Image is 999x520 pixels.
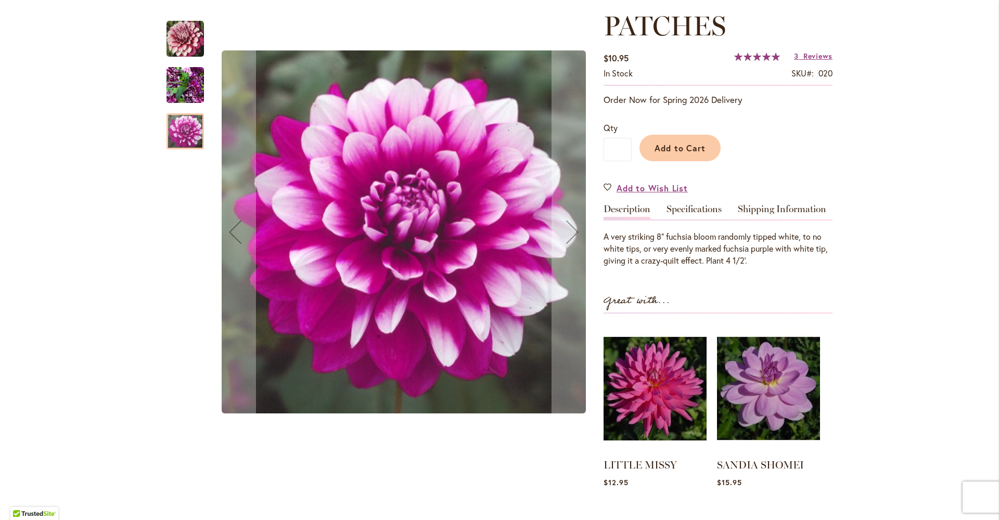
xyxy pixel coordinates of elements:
[604,324,707,453] img: LITTLE MISSY
[639,135,721,161] button: Add to Cart
[717,459,804,471] a: SANDIA SHOMEI
[667,204,722,219] a: Specifications
[604,182,688,194] a: Add to Wish List
[166,10,214,57] div: Patches
[8,483,37,512] iframe: Launch Accessibility Center
[617,182,688,194] span: Add to Wish List
[214,10,593,454] div: Patches
[794,51,799,61] span: 3
[166,103,204,149] div: Patches
[604,204,650,219] a: Description
[214,10,593,454] div: PatchesPatchesPatches
[604,231,832,267] div: A very striking 8" fuchsia bloom randomly tipped white, to no white tips, or very evenly marked f...
[604,94,832,106] p: Order Now for Spring 2026 Delivery
[166,60,204,110] img: Patches
[166,57,214,103] div: Patches
[604,122,618,133] span: Qty
[738,204,826,219] a: Shipping Information
[214,10,256,454] button: Previous
[794,51,832,61] a: 3 Reviews
[604,477,629,487] span: $12.95
[818,68,832,80] div: 020
[734,53,780,61] div: 100%
[803,51,832,61] span: Reviews
[214,10,641,454] div: Product Images
[552,10,593,454] button: Next
[604,204,832,267] div: Detailed Product Info
[717,477,742,487] span: $15.95
[222,50,586,413] img: Patches
[791,68,814,79] strong: SKU
[604,459,677,471] a: LITTLE MISSY
[604,9,726,42] span: PATCHES
[604,68,633,80] div: Availability
[604,53,629,63] span: $10.95
[604,68,633,79] span: In stock
[166,20,204,58] img: Patches
[604,292,670,309] strong: Great with...
[717,324,820,453] img: SANDIA SHOMEI
[655,142,706,153] span: Add to Cart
